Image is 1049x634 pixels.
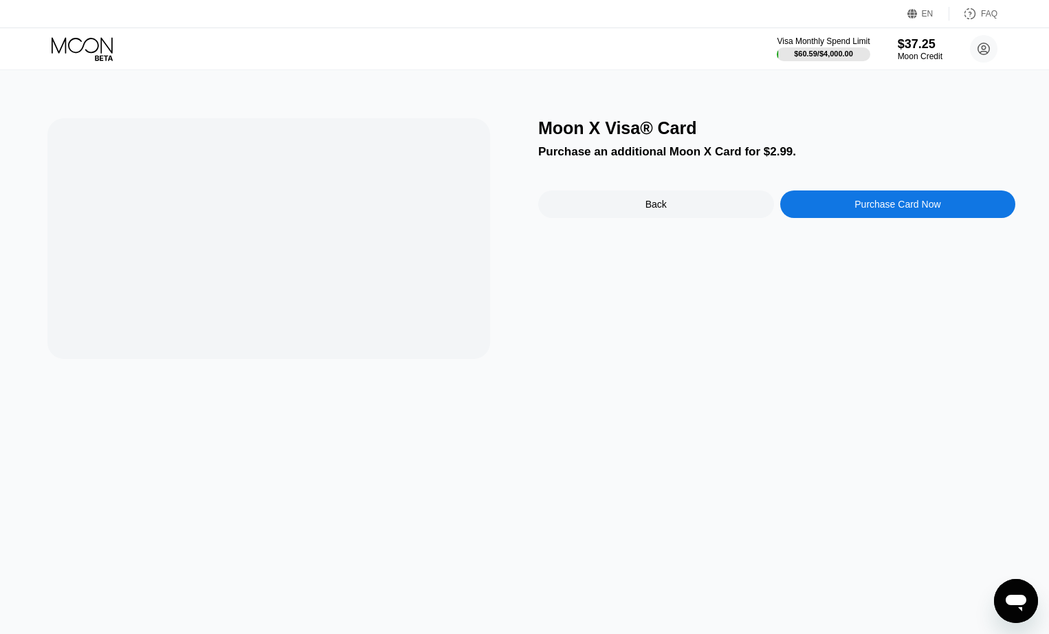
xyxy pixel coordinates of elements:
div: Purchase Card Now [780,190,1016,218]
div: Back [645,199,667,210]
div: EN [922,9,934,19]
div: Moon X Visa® Card [538,118,1015,138]
iframe: Button to launch messaging window [994,579,1038,623]
div: Purchase Card Now [854,199,940,210]
div: Visa Monthly Spend Limit$60.59/$4,000.00 [777,36,870,61]
div: FAQ [949,7,997,21]
div: FAQ [981,9,997,19]
div: Back [538,190,774,218]
div: $37.25Moon Credit [898,37,942,61]
div: EN [907,7,949,21]
div: Visa Monthly Spend Limit [777,36,870,46]
div: Purchase an additional Moon X Card for $2.99. [538,145,1015,159]
div: Moon Credit [898,52,942,61]
div: $37.25 [898,37,942,52]
div: $60.59 / $4,000.00 [794,50,853,58]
